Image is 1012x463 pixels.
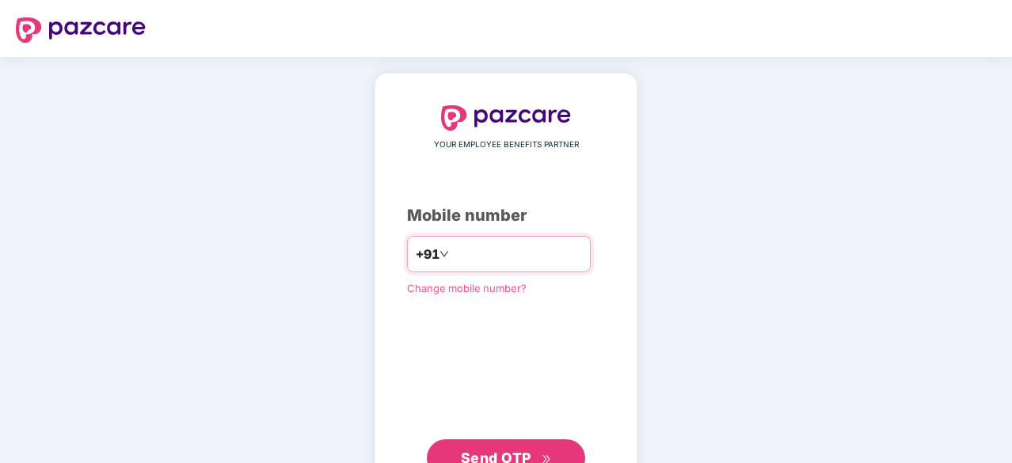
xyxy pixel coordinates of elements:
div: Mobile number [407,203,605,228]
span: down [439,249,449,259]
img: logo [16,17,146,43]
img: logo [441,105,571,131]
a: Change mobile number? [407,282,527,294]
span: YOUR EMPLOYEE BENEFITS PARTNER [434,139,579,151]
span: +91 [416,245,439,264]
